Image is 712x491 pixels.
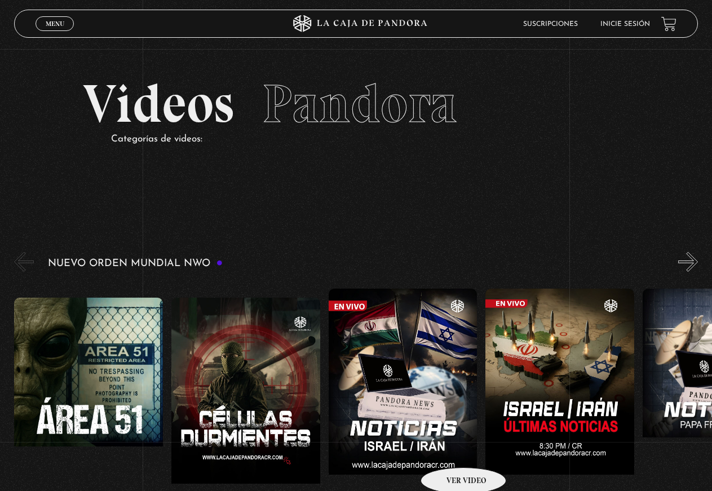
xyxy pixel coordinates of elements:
a: Suscripciones [523,21,578,28]
a: Inicie sesión [600,21,650,28]
span: Menu [46,20,64,27]
span: Pandora [262,72,457,136]
p: Categorías de videos: [111,131,630,148]
h3: Nuevo Orden Mundial NWO [48,258,223,269]
button: Next [678,252,698,272]
button: Previous [14,252,34,272]
span: Cerrar [42,30,68,38]
a: View your shopping cart [661,16,676,32]
h2: Videos [83,77,630,131]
